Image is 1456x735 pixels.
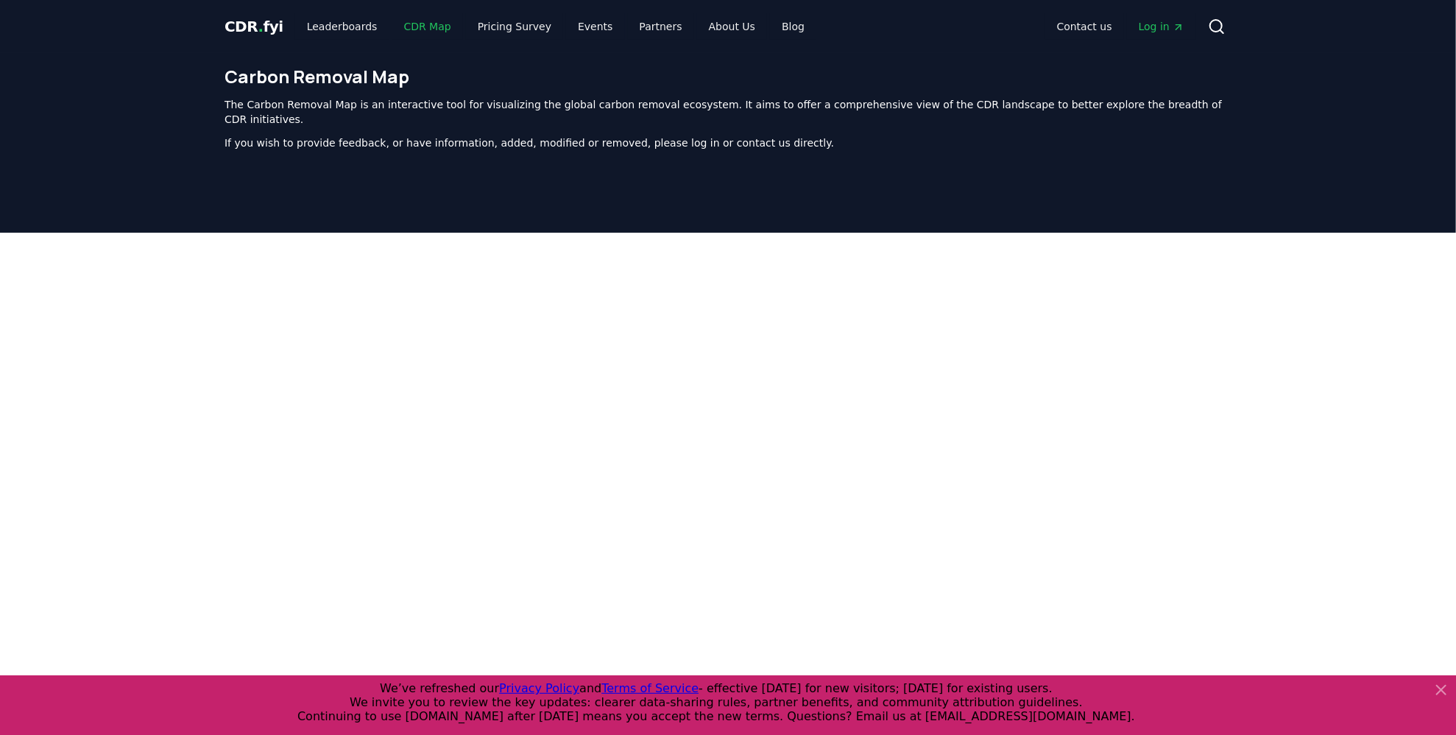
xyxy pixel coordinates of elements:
[566,13,624,40] a: Events
[1045,13,1196,40] nav: Main
[392,13,463,40] a: CDR Map
[295,13,816,40] nav: Main
[697,13,767,40] a: About Us
[1127,13,1196,40] a: Log in
[1045,13,1124,40] a: Contact us
[225,65,1231,88] h1: Carbon Removal Map
[466,13,563,40] a: Pricing Survey
[628,13,694,40] a: Partners
[225,97,1231,127] p: The Carbon Removal Map is an interactive tool for visualizing the global carbon removal ecosystem...
[1139,19,1184,34] span: Log in
[258,18,264,35] span: .
[225,16,283,37] a: CDR.fyi
[225,18,283,35] span: CDR fyi
[225,136,1231,150] p: If you wish to provide feedback, or have information, added, modified or removed, please log in o...
[770,13,816,40] a: Blog
[295,13,389,40] a: Leaderboards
